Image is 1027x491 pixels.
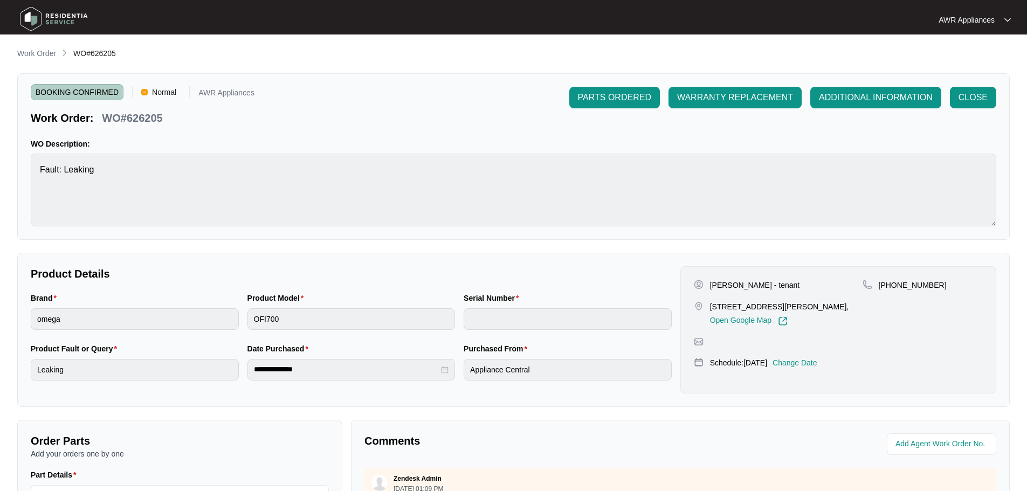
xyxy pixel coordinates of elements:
[773,357,817,368] p: Change Date
[31,308,239,330] input: Brand
[578,91,651,104] span: PARTS ORDERED
[1004,17,1011,23] img: dropdown arrow
[569,87,660,108] button: PARTS ORDERED
[247,343,313,354] label: Date Purchased
[710,280,800,291] p: [PERSON_NAME] - tenant
[254,364,439,375] input: Date Purchased
[694,280,704,289] img: user-pin
[464,343,532,354] label: Purchased From
[464,308,672,330] input: Serial Number
[879,280,947,291] p: [PHONE_NUMBER]
[31,469,81,480] label: Part Details
[394,474,442,483] p: Zendesk Admin
[694,301,704,311] img: map-pin
[31,448,329,459] p: Add your orders one by one
[710,357,767,368] p: Schedule: [DATE]
[31,433,329,448] p: Order Parts
[464,359,672,381] input: Purchased From
[939,15,995,25] p: AWR Appliances
[141,89,148,95] img: Vercel Logo
[950,87,996,108] button: CLOSE
[959,91,988,104] span: CLOSE
[819,91,933,104] span: ADDITIONAL INFORMATION
[895,438,990,451] input: Add Agent Work Order No.
[148,84,181,100] span: Normal
[31,110,93,126] p: Work Order:
[102,110,162,126] p: WO#626205
[694,357,704,367] img: map-pin
[863,280,872,289] img: map-pin
[668,87,802,108] button: WARRANTY REPLACEMENT
[31,266,672,281] p: Product Details
[31,343,121,354] label: Product Fault or Query
[710,316,788,326] a: Open Google Map
[16,3,92,35] img: residentia service logo
[31,84,123,100] span: BOOKING CONFIRMED
[31,359,239,381] input: Product Fault or Query
[778,316,788,326] img: Link-External
[810,87,941,108] button: ADDITIONAL INFORMATION
[247,308,456,330] input: Product Model
[364,433,673,448] p: Comments
[198,89,254,100] p: AWR Appliances
[677,91,793,104] span: WARRANTY REPLACEMENT
[31,154,996,226] textarea: Fault: Leaking
[31,293,61,303] label: Brand
[371,475,388,491] img: user.svg
[247,293,308,303] label: Product Model
[31,139,996,149] p: WO Description:
[15,48,58,60] a: Work Order
[464,293,523,303] label: Serial Number
[73,49,116,58] span: WO#626205
[17,48,56,59] p: Work Order
[694,337,704,347] img: map-pin
[710,301,849,312] p: [STREET_ADDRESS][PERSON_NAME],
[60,49,69,57] img: chevron-right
